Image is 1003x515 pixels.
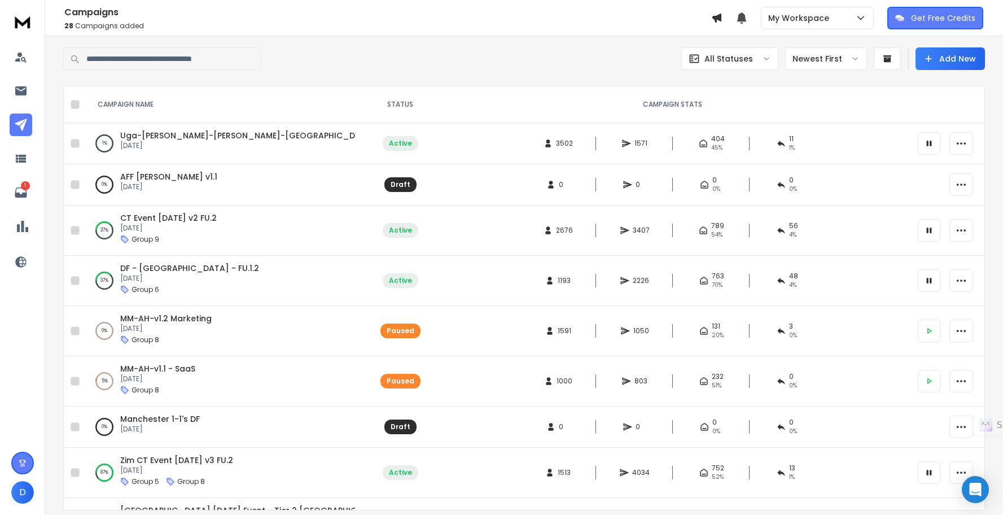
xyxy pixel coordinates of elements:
span: 0 [712,418,717,427]
button: Get Free Credits [887,7,983,29]
span: 2226 [633,276,649,285]
span: 3 [789,322,793,331]
p: Get Free Credits [911,12,975,24]
p: 0 % [102,325,107,337]
span: 0% [712,185,720,194]
div: Active [389,468,412,477]
a: Uga-[PERSON_NAME]-[PERSON_NAME]-[GEOGRAPHIC_DATA] [120,130,375,141]
td: 37%CT Event [DATE] v2 FU.2[DATE]Group 9 [84,206,366,256]
th: STATUS [366,86,434,123]
span: 131 [712,322,720,331]
p: Group 8 [132,335,159,344]
div: Active [389,226,412,235]
p: My Workspace [768,12,834,24]
th: CAMPAIGN STATS [434,86,911,123]
a: MM-AH-v1.1 - SaaS [120,363,195,374]
button: D [11,481,34,504]
span: 0 [789,176,794,185]
p: [DATE] [120,324,212,333]
p: [DATE] [120,425,200,434]
span: 20 % [712,331,724,340]
td: 1%Uga-[PERSON_NAME]-[PERSON_NAME]-[GEOGRAPHIC_DATA][DATE] [84,123,366,164]
td: 37%DF - [GEOGRAPHIC_DATA] - FU.1.2[DATE]Group 6 [84,256,366,306]
span: 0 [789,372,794,381]
span: 803 [634,377,647,386]
span: 48 [789,272,798,281]
div: Active [389,276,412,285]
div: Open Intercom Messenger [962,476,989,503]
span: 2676 [556,226,573,235]
p: 37 % [100,225,108,236]
td: 5%MM-AH-v1.1 - SaaS[DATE]Group 8 [84,356,366,407]
span: 1050 [633,326,649,335]
span: 0% [712,427,720,436]
button: Add New [916,47,985,70]
p: Group 8 [132,386,159,395]
p: 87 % [100,467,108,478]
span: 3407 [633,226,650,235]
span: 4034 [632,468,650,477]
p: 1 [21,181,30,190]
span: 0 [559,422,570,431]
div: Draft [391,180,410,189]
a: Zim CT Event [DATE] v3 FU.2 [120,455,233,466]
span: 45 % [711,143,722,152]
span: 4 % [789,230,796,239]
h1: Campaigns [64,6,711,19]
span: 0 [636,422,647,431]
span: 1513 [558,468,571,477]
span: 1571 [634,139,647,148]
span: 789 [711,221,724,230]
span: 4 % [789,281,796,290]
p: [DATE] [120,141,355,150]
a: 1 [10,181,32,204]
p: Group 6 [132,285,159,294]
p: [DATE] [120,274,259,283]
span: 0 [712,176,717,185]
span: 404 [711,134,725,143]
span: 0 [789,418,794,427]
p: [DATE] [120,224,217,233]
p: 1 % [102,138,107,149]
p: [DATE] [120,374,195,383]
p: [DATE] [120,182,217,191]
span: 1591 [558,326,571,335]
a: AFF [PERSON_NAME] v1.1 [120,171,217,182]
span: 51 % [712,381,721,390]
a: DF - [GEOGRAPHIC_DATA] - FU.1.2 [120,263,259,274]
span: 52 % [712,473,724,482]
span: 763 [712,272,724,281]
span: 54 % [711,230,722,239]
div: Paused [387,377,414,386]
td: 0%AFF [PERSON_NAME] v1.1[DATE] [84,164,366,206]
div: Active [389,139,412,148]
img: logo [11,11,34,32]
p: 37 % [100,275,108,286]
div: Paused [387,326,414,335]
p: Group 5 [132,477,159,486]
span: 56 [789,221,798,230]
span: 752 [712,464,724,473]
span: 0% [789,185,797,194]
div: Draft [391,422,410,431]
span: 0 % [789,381,797,390]
span: 0 [559,180,570,189]
span: 3502 [556,139,573,148]
span: 70 % [712,281,722,290]
p: 0 % [102,421,107,433]
span: 1 % [789,473,795,482]
td: 0%MM-AH-v1.2 Marketing[DATE]Group 8 [84,306,366,356]
a: MM-AH-v1.2 Marketing [120,313,212,324]
span: 28 [64,21,73,30]
span: 1193 [558,276,571,285]
span: 0% [789,427,797,436]
a: CT Event [DATE] v2 FU.2 [120,212,217,224]
a: Manchester 1-1's DF [120,413,200,425]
